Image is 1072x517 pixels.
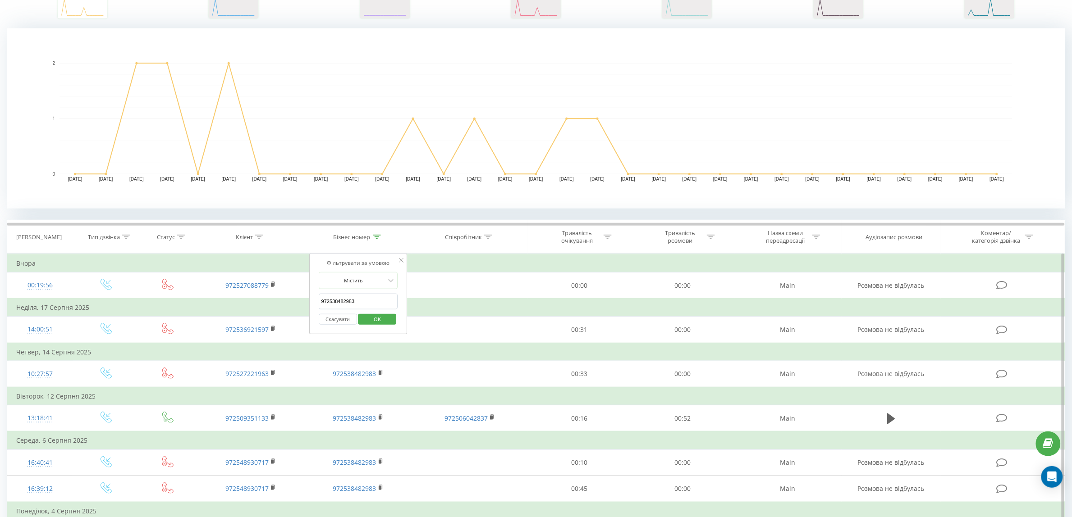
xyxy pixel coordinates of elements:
text: [DATE] [129,177,144,182]
div: 16:39:12 [16,480,64,498]
div: Тривалість розмови [656,229,705,245]
div: Коментар/категорія дзвінка [970,229,1023,245]
a: 972538482983 [333,458,376,467]
text: [DATE] [99,177,113,182]
td: 00:00 [631,476,734,502]
text: [DATE] [160,177,174,182]
text: [DATE] [621,177,636,182]
td: Main [734,476,842,502]
text: [DATE] [222,177,236,182]
text: [DATE] [437,177,451,182]
span: Розмова не відбулась [858,484,925,493]
span: Розмова не відбулась [858,458,925,467]
a: 972548930717 [225,484,269,493]
text: [DATE] [68,177,82,182]
text: [DATE] [744,177,758,182]
td: Main [734,361,842,387]
td: 00:31 [527,317,631,343]
div: Тривалість очікування [553,229,601,245]
td: 00:00 [631,317,734,343]
text: [DATE] [529,177,543,182]
a: 972509351133 [225,414,269,422]
td: Неділя, 17 Серпня 2025 [7,299,1065,317]
a: 972548930717 [225,458,269,467]
td: Main [734,405,842,432]
div: Бізнес номер [334,233,371,241]
text: [DATE] [959,177,974,182]
svg: A chart. [7,28,1066,209]
div: 13:18:41 [16,409,64,427]
text: [DATE] [559,177,574,182]
td: 00:00 [631,361,734,387]
div: Тип дзвінка [88,233,120,241]
td: Main [734,317,842,343]
td: 00:00 [631,449,734,476]
span: OK [365,312,390,326]
text: [DATE] [252,177,267,182]
div: Статус [157,233,175,241]
div: Аудіозапис розмови [866,233,923,241]
div: Open Intercom Messenger [1041,466,1063,488]
text: [DATE] [498,177,513,182]
span: Розмова не відбулась [858,325,925,334]
text: [DATE] [990,177,1004,182]
a: 972538482983 [333,484,376,493]
div: Назва схеми переадресації [762,229,810,245]
div: 10:27:57 [16,365,64,383]
text: [DATE] [344,177,359,182]
text: 0 [52,172,55,177]
text: 1 [52,116,55,121]
a: 972536921597 [225,325,269,334]
td: Вівторок, 12 Серпня 2025 [7,387,1065,405]
td: 00:33 [527,361,631,387]
button: OK [358,314,397,325]
text: [DATE] [898,177,912,182]
text: [DATE] [591,177,605,182]
div: 00:19:56 [16,277,64,294]
text: [DATE] [867,177,881,182]
td: Main [734,272,842,299]
button: Скасувати [319,314,357,325]
td: Main [734,449,842,476]
td: Четвер, 14 Серпня 2025 [7,343,1065,361]
text: [DATE] [314,177,328,182]
text: [DATE] [775,177,789,182]
td: 00:00 [527,272,631,299]
td: Вчора [7,254,1065,272]
td: 00:00 [631,272,734,299]
div: Співробітник [445,233,482,241]
text: [DATE] [375,177,389,182]
text: [DATE] [191,177,205,182]
span: Розмова не відбулась [858,281,925,290]
a: 972527221963 [225,369,269,378]
a: 972538482983 [333,414,376,422]
td: 00:10 [527,449,631,476]
text: [DATE] [467,177,482,182]
a: 972527088779 [225,281,269,290]
text: [DATE] [652,177,666,182]
text: [DATE] [713,177,728,182]
div: 14:00:51 [16,321,64,338]
a: 972538482983 [333,369,376,378]
text: 2 [52,61,55,66]
text: [DATE] [806,177,820,182]
div: [PERSON_NAME] [16,233,62,241]
td: Середа, 6 Серпня 2025 [7,431,1065,449]
text: [DATE] [683,177,697,182]
div: Клієнт [236,233,253,241]
text: [DATE] [836,177,851,182]
td: 00:45 [527,476,631,502]
div: Фільтрувати за умовою [319,258,398,268]
text: [DATE] [283,177,298,182]
td: 00:16 [527,405,631,432]
td: 00:52 [631,405,734,432]
a: 972506042837 [444,414,488,422]
text: [DATE] [406,177,421,182]
div: 16:40:41 [16,454,64,472]
text: [DATE] [928,177,943,182]
span: Розмова не відбулась [858,369,925,378]
input: Введіть значення [319,294,398,309]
